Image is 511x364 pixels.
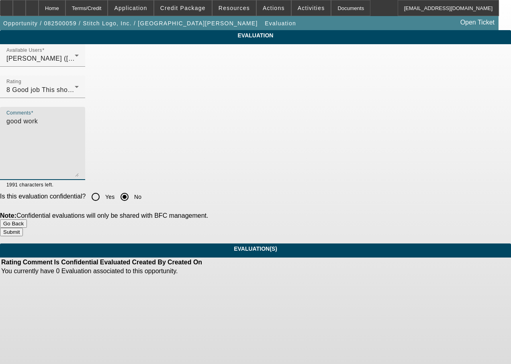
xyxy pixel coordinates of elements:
[114,5,147,11] span: Application
[160,5,206,11] span: Credit Package
[457,16,498,29] a: Open Ticket
[219,5,250,11] span: Resources
[3,20,258,27] span: Opportunity / 082500059 / Stitch Logo, Inc. / [GEOGRAPHIC_DATA][PERSON_NAME]
[167,258,202,266] th: Created On
[6,110,31,116] mat-label: Comments
[131,258,166,266] th: Created By
[154,0,212,16] button: Credit Package
[100,258,131,266] th: Evaluated
[6,55,124,62] span: [PERSON_NAME] ([PERSON_NAME])
[54,258,99,266] th: Is Confidential
[1,267,204,275] td: You currently have 0 Evaluation associated to this opportunity.
[108,0,153,16] button: Application
[6,245,505,252] span: Evaluation(S)
[6,79,21,84] mat-label: Rating
[298,5,325,11] span: Activities
[6,32,505,39] span: Evaluation
[1,258,22,266] th: Rating
[257,0,291,16] button: Actions
[263,5,285,11] span: Actions
[6,48,42,53] mat-label: Available Users
[213,0,256,16] button: Resources
[6,180,53,189] mat-hint: 1991 characters left.
[104,193,115,201] label: Yes
[133,193,141,201] label: No
[263,16,298,31] button: Evaluation
[6,86,325,93] span: 8 Good job This should be your default selection when an opportunity was managed to your expectat...
[22,258,53,266] th: Comment
[265,20,296,27] span: Evaluation
[292,0,331,16] button: Activities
